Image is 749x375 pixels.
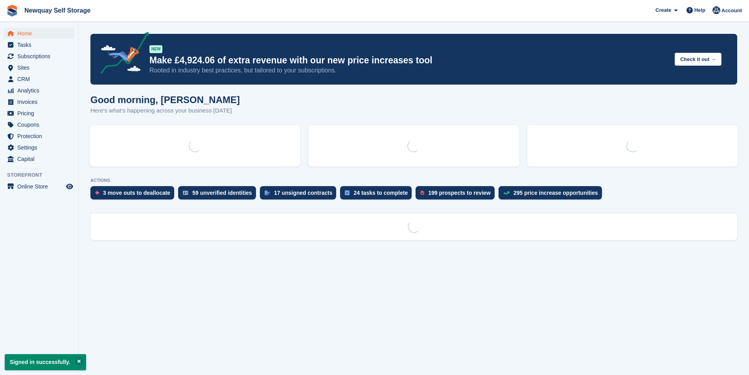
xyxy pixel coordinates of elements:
[4,96,74,107] a: menu
[65,182,74,191] a: Preview store
[345,190,350,195] img: task-75834270c22a3079a89374b754ae025e5fb1db73e45f91037f5363f120a921f8.svg
[4,62,74,73] a: menu
[149,66,668,75] p: Rooted in industry best practices, but tailored to your subscriptions.
[4,131,74,142] a: menu
[655,6,671,14] span: Create
[90,94,240,105] h1: Good morning, [PERSON_NAME]
[499,186,606,203] a: 295 price increase opportunities
[17,142,64,153] span: Settings
[265,190,270,195] img: contract_signature_icon-13c848040528278c33f63329250d36e43548de30e8caae1d1a13099fd9432cc5.svg
[17,74,64,85] span: CRM
[90,186,178,203] a: 3 move outs to deallocate
[4,28,74,39] a: menu
[4,181,74,192] a: menu
[149,55,668,66] p: Make £4,924.06 of extra revenue with our new price increases tool
[90,178,737,183] p: ACTIONS
[17,119,64,130] span: Coupons
[4,153,74,164] a: menu
[103,190,170,196] div: 3 move outs to deallocate
[260,186,340,203] a: 17 unsigned contracts
[17,96,64,107] span: Invoices
[694,6,705,14] span: Help
[4,119,74,130] a: menu
[503,191,510,195] img: price_increase_opportunities-93ffe204e8149a01c8c9dc8f82e8f89637d9d84a8eef4429ea346261dce0b2c0.svg
[17,51,64,62] span: Subscriptions
[428,190,491,196] div: 199 prospects to review
[675,53,721,66] button: Check it out →
[94,32,149,77] img: price-adjustments-announcement-icon-8257ccfd72463d97f412b2fc003d46551f7dbcb40ab6d574587a9cd5c0d94...
[416,186,499,203] a: 199 prospects to review
[95,190,99,195] img: move_outs_to_deallocate_icon-f764333ba52eb49d3ac5e1228854f67142a1ed5810a6f6cc68b1a99e826820c5.svg
[149,45,162,53] div: NEW
[4,85,74,96] a: menu
[513,190,598,196] div: 295 price increase opportunities
[274,190,333,196] div: 17 unsigned contracts
[90,106,240,115] p: Here's what's happening across your business [DATE]
[4,39,74,50] a: menu
[4,51,74,62] a: menu
[4,74,74,85] a: menu
[178,186,260,203] a: 59 unverified identities
[712,6,720,14] img: Colette Pearce
[721,7,742,15] span: Account
[4,142,74,153] a: menu
[17,28,64,39] span: Home
[17,85,64,96] span: Analytics
[340,186,416,203] a: 24 tasks to complete
[353,190,408,196] div: 24 tasks to complete
[420,190,424,195] img: prospect-51fa495bee0391a8d652442698ab0144808aea92771e9ea1ae160a38d050c398.svg
[7,171,78,179] span: Storefront
[17,181,64,192] span: Online Store
[192,190,252,196] div: 59 unverified identities
[6,5,18,17] img: stora-icon-8386f47178a22dfd0bd8f6a31ec36ba5ce8667c1dd55bd0f319d3a0aa187defe.svg
[17,39,64,50] span: Tasks
[17,108,64,119] span: Pricing
[21,4,94,17] a: Newquay Self Storage
[5,354,86,370] p: Signed in successfully.
[183,190,188,195] img: verify_identity-adf6edd0f0f0b5bbfe63781bf79b02c33cf7c696d77639b501bdc392416b5a36.svg
[17,62,64,73] span: Sites
[17,153,64,164] span: Capital
[4,108,74,119] a: menu
[17,131,64,142] span: Protection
